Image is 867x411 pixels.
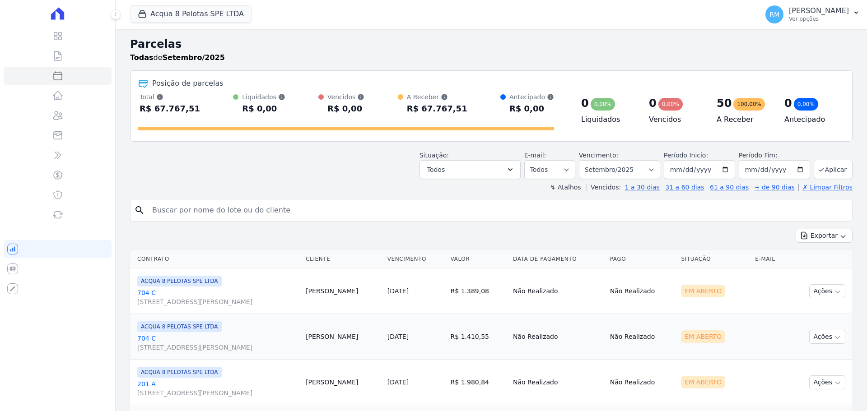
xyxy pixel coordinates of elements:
span: ACQUA 8 PELOTAS SPE LTDA [137,321,222,332]
input: Buscar por nome do lote ou do cliente [147,201,848,219]
th: Contrato [130,250,302,268]
td: Não Realizado [509,268,606,314]
label: Período Inicío: [664,152,708,159]
span: Todos [427,164,445,175]
th: Cliente [302,250,384,268]
a: [DATE] [387,287,409,295]
a: 1 a 30 dias [625,184,660,191]
div: Vencidos [327,92,364,102]
td: [PERSON_NAME] [302,268,384,314]
span: ACQUA 8 PELOTAS SPE LTDA [137,367,222,378]
a: 31 a 60 dias [665,184,704,191]
label: ↯ Atalhos [550,184,581,191]
td: Não Realizado [606,314,678,360]
a: 704 C[STREET_ADDRESS][PERSON_NAME] [137,334,298,352]
button: Acqua 8 Pelotas SPE LTDA [130,5,252,23]
div: A Receber [407,92,467,102]
div: Em Aberto [681,330,725,343]
span: ACQUA 8 PELOTAS SPE LTDA [137,276,222,286]
div: Em Aberto [681,376,725,388]
h4: Antecipado [784,114,838,125]
div: 50 [717,96,732,111]
a: [DATE] [387,379,409,386]
div: Total [140,92,200,102]
button: Ações [809,375,845,389]
h4: Vencidos [649,114,702,125]
td: Não Realizado [606,360,678,405]
div: 0,00% [658,98,683,111]
a: 704 C[STREET_ADDRESS][PERSON_NAME] [137,288,298,306]
td: R$ 1.410,55 [447,314,510,360]
span: [STREET_ADDRESS][PERSON_NAME] [137,297,298,306]
a: 61 a 90 dias [710,184,749,191]
a: ✗ Limpar Filtros [798,184,853,191]
div: R$ 0,00 [327,102,364,116]
span: [STREET_ADDRESS][PERSON_NAME] [137,343,298,352]
p: [PERSON_NAME] [789,6,849,15]
button: Exportar [796,229,853,243]
div: 100,00% [733,98,764,111]
div: Posição de parcelas [152,78,224,89]
td: [PERSON_NAME] [302,360,384,405]
td: Não Realizado [509,360,606,405]
button: Aplicar [814,160,853,179]
a: + de 90 dias [755,184,795,191]
th: Situação [677,250,751,268]
i: search [134,205,145,216]
div: Liquidados [242,92,285,102]
div: 0 [649,96,657,111]
th: Data de Pagamento [509,250,606,268]
p: de [130,52,225,63]
button: RM [PERSON_NAME] Ver opções [758,2,867,27]
div: R$ 67.767,51 [407,102,467,116]
div: R$ 67.767,51 [140,102,200,116]
strong: Todas [130,53,154,62]
td: Não Realizado [509,314,606,360]
label: Vencimento: [579,152,618,159]
h4: A Receber [717,114,770,125]
div: Em Aberto [681,285,725,297]
button: Ações [809,330,845,344]
label: Situação: [420,152,449,159]
th: Pago [606,250,678,268]
strong: Setembro/2025 [163,53,225,62]
span: RM [769,11,779,18]
td: Não Realizado [606,268,678,314]
div: 0,00% [794,98,818,111]
th: Vencimento [384,250,447,268]
div: R$ 0,00 [509,102,554,116]
h4: Liquidados [581,114,634,125]
span: [STREET_ADDRESS][PERSON_NAME] [137,388,298,397]
div: 0 [581,96,589,111]
label: Vencidos: [587,184,621,191]
div: R$ 0,00 [242,102,285,116]
div: 0 [784,96,792,111]
p: Ver opções [789,15,849,23]
div: 0,00% [591,98,615,111]
td: R$ 1.980,84 [447,360,510,405]
h2: Parcelas [130,36,853,52]
div: Antecipado [509,92,554,102]
button: Ações [809,284,845,298]
a: 201 A[STREET_ADDRESS][PERSON_NAME] [137,379,298,397]
a: [DATE] [387,333,409,340]
button: Todos [420,160,521,179]
label: Período Fim: [739,151,810,160]
label: E-mail: [524,152,546,159]
td: [PERSON_NAME] [302,314,384,360]
th: E-mail [751,250,788,268]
